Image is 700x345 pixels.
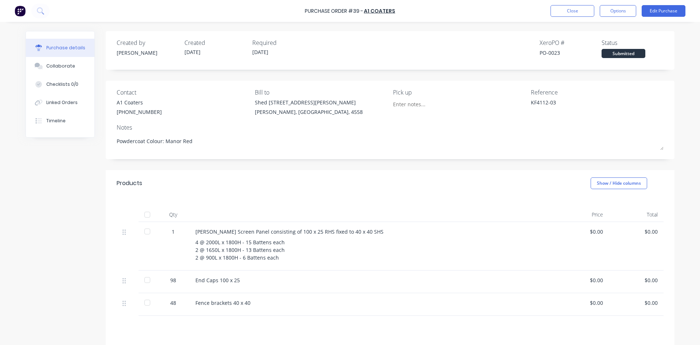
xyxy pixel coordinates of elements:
[184,38,246,47] div: Created
[117,88,249,97] div: Contact
[26,112,94,130] button: Timeline
[540,38,602,47] div: Xero PO #
[393,88,526,97] div: Pick up
[531,88,664,97] div: Reference
[195,238,548,261] div: 4 @ 2000L x 1800H - 15 Battens each 2 @ 1650L x 1800H - 13 Battens each 2 @ 900L x 1800H - 6 Batt...
[163,276,184,284] div: 98
[305,7,363,15] div: Purchase Order #39 -
[560,276,603,284] div: $0.00
[560,228,603,235] div: $0.00
[602,38,664,47] div: Status
[15,5,26,16] img: Factory
[26,39,94,57] button: Purchase details
[554,207,609,222] div: Price
[540,49,602,57] div: PO-0023
[117,49,179,57] div: [PERSON_NAME]
[531,99,622,115] textarea: KF4112-03
[195,276,548,284] div: End Caps 100 x 25
[46,63,75,69] div: Collaborate
[609,207,664,222] div: Total
[117,134,664,150] textarea: Powdercoat Colour: Manor Red
[615,228,658,235] div: $0.00
[551,5,594,17] button: Close
[615,276,658,284] div: $0.00
[26,75,94,93] button: Checklists 0/0
[46,81,78,88] div: Checklists 0/0
[195,299,548,307] div: Fence brackets 40 x 40
[117,38,179,47] div: Created by
[602,49,645,58] div: Submitted
[26,57,94,75] button: Collaborate
[255,108,363,116] div: [PERSON_NAME], [GEOGRAPHIC_DATA], 4558
[117,123,664,132] div: Notes
[117,179,142,188] div: Products
[591,177,647,189] button: Show / Hide columns
[46,99,78,106] div: Linked Orders
[560,299,603,307] div: $0.00
[117,108,162,116] div: [PHONE_NUMBER]
[163,299,184,307] div: 48
[255,99,363,106] div: Shed [STREET_ADDRESS][PERSON_NAME]
[252,38,314,47] div: Required
[163,228,184,235] div: 1
[46,45,85,51] div: Purchase details
[195,228,548,235] div: [PERSON_NAME] Screen Panel consisting of 100 x 25 RHS fixed to 40 x 40 SHS
[642,5,685,17] button: Edit Purchase
[600,5,636,17] button: Options
[255,88,388,97] div: Bill to
[157,207,190,222] div: Qty
[46,118,66,124] div: Timeline
[26,93,94,112] button: Linked Orders
[364,7,395,15] a: A1 Coaters
[117,99,162,106] div: A1 Coaters
[615,299,658,307] div: $0.00
[393,99,459,110] input: Enter notes...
